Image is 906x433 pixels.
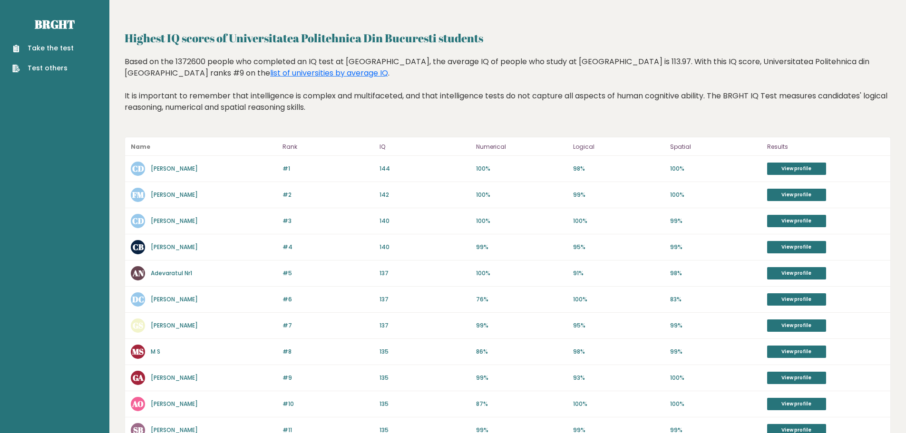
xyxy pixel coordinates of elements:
p: 98% [573,347,664,356]
p: 99% [573,191,664,199]
a: Take the test [12,43,74,53]
a: View profile [767,163,826,175]
text: CD [132,163,144,174]
p: #6 [283,295,374,304]
a: list of universities by average IQ [270,67,388,78]
p: #8 [283,347,374,356]
a: M S [151,347,160,356]
p: #7 [283,321,374,330]
p: 99% [476,321,567,330]
p: 99% [670,347,761,356]
p: 137 [380,321,471,330]
p: #3 [283,217,374,225]
a: [PERSON_NAME] [151,321,198,329]
p: 100% [573,400,664,408]
text: GS [133,320,143,331]
p: 135 [380,400,471,408]
p: Rank [283,141,374,153]
a: View profile [767,319,826,332]
h2: Highest IQ scores of Universitatea Politehnica Din Bucuresti students [125,29,891,47]
div: Based on the 1372600 people who completed an IQ test at [GEOGRAPHIC_DATA], the average IQ of peop... [125,56,891,127]
a: View profile [767,241,826,253]
p: #9 [283,374,374,382]
p: 99% [476,243,567,251]
p: #2 [283,191,374,199]
a: Brght [35,17,75,32]
a: [PERSON_NAME] [151,295,198,303]
a: View profile [767,346,826,358]
p: 100% [670,191,761,199]
p: 100% [573,217,664,225]
p: 99% [670,217,761,225]
text: MS [132,346,144,357]
p: 135 [380,347,471,356]
p: #1 [283,164,374,173]
a: Adevaratul Nr1 [151,269,192,277]
p: 100% [573,295,664,304]
a: [PERSON_NAME] [151,164,198,173]
a: View profile [767,293,826,306]
p: 95% [573,321,664,330]
p: #5 [283,269,374,278]
p: 144 [380,164,471,173]
a: View profile [767,398,826,410]
p: 137 [380,269,471,278]
p: 100% [476,164,567,173]
p: 142 [380,191,471,199]
p: 83% [670,295,761,304]
a: [PERSON_NAME] [151,243,198,251]
p: 99% [670,243,761,251]
p: 100% [476,217,567,225]
p: 135 [380,374,471,382]
p: #4 [283,243,374,251]
p: 98% [670,269,761,278]
p: #10 [283,400,374,408]
p: 98% [573,164,664,173]
a: View profile [767,267,826,279]
p: IQ [380,141,471,153]
p: 137 [380,295,471,304]
text: CD [132,215,144,226]
text: AN [132,268,144,279]
a: View profile [767,372,826,384]
a: [PERSON_NAME] [151,191,198,199]
p: 100% [670,164,761,173]
text: DC [132,294,144,305]
p: 95% [573,243,664,251]
a: View profile [767,215,826,227]
p: 93% [573,374,664,382]
p: Logical [573,141,664,153]
text: GA [133,372,144,383]
p: 140 [380,243,471,251]
p: 86% [476,347,567,356]
p: 100% [670,374,761,382]
b: Name [131,143,150,151]
p: 100% [670,400,761,408]
p: Numerical [476,141,567,153]
p: Spatial [670,141,761,153]
p: 99% [476,374,567,382]
p: 99% [670,321,761,330]
a: [PERSON_NAME] [151,400,198,408]
p: 91% [573,269,664,278]
p: 76% [476,295,567,304]
p: 100% [476,191,567,199]
text: FM [132,189,144,200]
p: 100% [476,269,567,278]
a: Test others [12,63,74,73]
text: AO [132,398,144,409]
p: 140 [380,217,471,225]
a: [PERSON_NAME] [151,217,198,225]
text: CB [133,241,144,252]
a: [PERSON_NAME] [151,374,198,382]
p: Results [767,141,885,153]
a: View profile [767,189,826,201]
p: 87% [476,400,567,408]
